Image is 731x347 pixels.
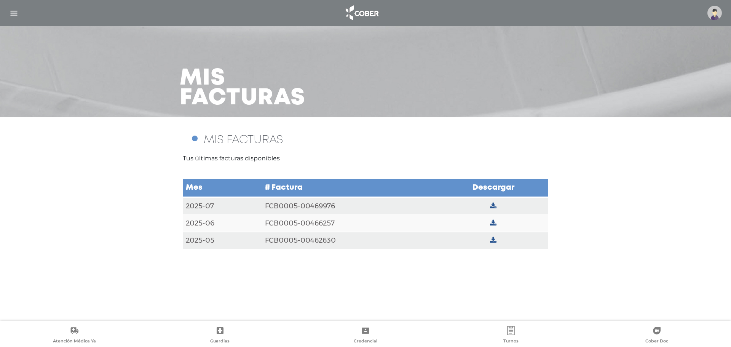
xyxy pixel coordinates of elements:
td: 2025-05 [183,232,262,249]
span: MIS FACTURAS [204,135,283,145]
span: Cober Doc [645,338,668,345]
p: Tus últimas facturas disponibles [183,154,548,163]
a: Turnos [438,326,584,345]
img: Cober_menu-lines-white.svg [9,8,19,18]
td: FCB0005-00469976 [262,197,438,215]
td: 2025-07 [183,197,262,215]
td: 2025-06 [183,215,262,232]
a: Credencial [293,326,438,345]
a: Guardias [147,326,292,345]
a: Cober Doc [584,326,729,345]
td: Descargar [438,179,548,197]
td: FCB0005-00466257 [262,215,438,232]
a: Atención Médica Ya [2,326,147,345]
td: Mes [183,179,262,197]
td: # Factura [262,179,438,197]
img: profile-placeholder.svg [707,6,722,20]
span: Credencial [354,338,377,345]
span: Turnos [503,338,519,345]
span: Guardias [210,338,230,345]
img: logo_cober_home-white.png [342,4,381,22]
h3: Mis facturas [180,69,305,108]
td: FCB0005-00462630 [262,232,438,249]
span: Atención Médica Ya [53,338,96,345]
